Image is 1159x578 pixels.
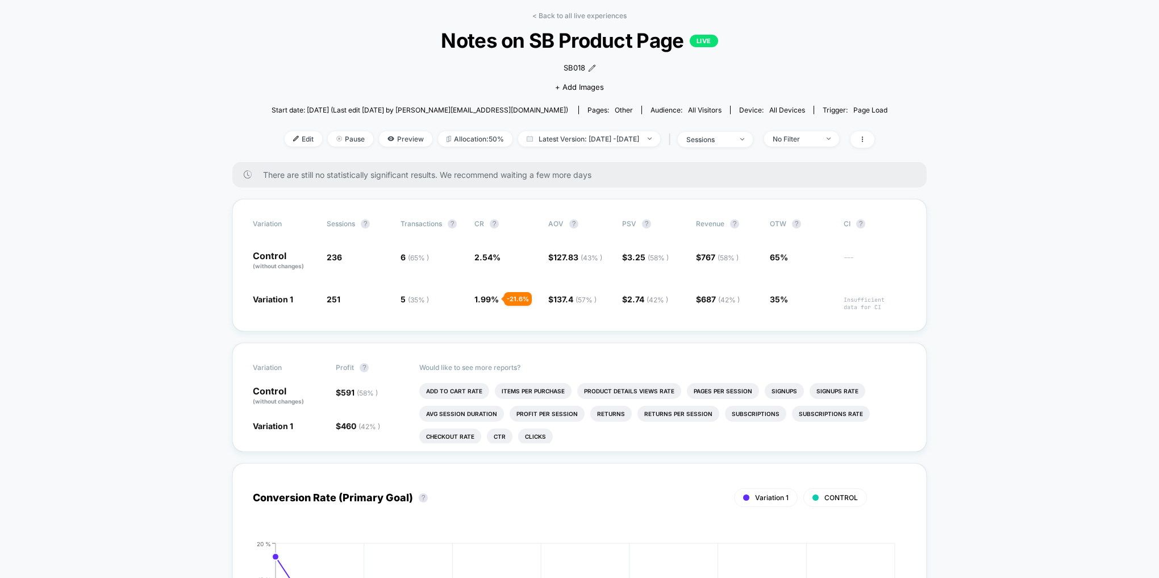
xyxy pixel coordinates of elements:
p: Control [253,251,315,271]
span: Edit [285,131,322,147]
span: 236 [327,252,342,262]
span: Latest Version: [DATE] - [DATE] [518,131,660,147]
span: 137.4 [553,294,597,304]
span: 2.54 % [474,252,501,262]
li: Signups [765,383,804,399]
span: PSV [622,219,636,228]
span: Start date: [DATE] (Last edit [DATE] by [PERSON_NAME][EMAIL_ADDRESS][DOMAIN_NAME]) [272,106,568,114]
span: Transactions [401,219,442,228]
span: 687 [701,294,740,304]
span: ( 58 % ) [648,253,669,262]
span: Device: [730,106,814,114]
span: OTW [770,219,832,228]
span: ( 58 % ) [357,389,378,397]
div: sessions [686,135,732,144]
img: end [336,136,342,142]
li: Returns Per Session [637,406,719,422]
span: 1.99 % [474,294,499,304]
span: (without changes) [253,398,304,405]
li: Add To Cart Rate [419,383,489,399]
span: Variation [253,219,315,228]
img: edit [293,136,299,142]
li: Subscriptions [725,406,786,422]
span: (without changes) [253,263,304,269]
span: 591 [341,388,378,397]
span: Variation 1 [755,493,789,502]
li: Profit Per Session [510,406,585,422]
li: Avg Session Duration [419,406,504,422]
img: end [740,138,744,140]
img: rebalance [447,136,451,142]
button: ? [792,219,801,228]
span: 251 [327,294,340,304]
span: There are still no statistically significant results. We recommend waiting a few more days [263,170,904,180]
span: other [615,106,633,114]
span: ( 65 % ) [408,253,429,262]
span: Variation 1 [253,294,293,304]
li: Items Per Purchase [495,383,572,399]
p: LIVE [690,35,718,47]
li: Ctr [487,429,512,444]
button: ? [360,363,369,372]
span: | [666,131,678,148]
span: $ [548,252,602,262]
span: 460 [341,421,380,431]
button: ? [448,219,457,228]
span: 6 [401,252,429,262]
span: Pause [328,131,373,147]
tspan: 20 % [257,540,271,547]
span: ( 42 % ) [358,422,380,431]
span: Revenue [696,219,724,228]
button: ? [569,219,578,228]
span: Allocation: 50% [438,131,512,147]
span: 2.74 [627,294,668,304]
span: $ [696,294,740,304]
div: Pages: [587,106,633,114]
span: + Add Images [555,82,604,92]
span: --- [844,254,906,271]
span: $ [548,294,597,304]
span: ( 43 % ) [581,253,602,262]
span: Variation 1 [253,421,293,431]
span: 65% [770,252,788,262]
img: calendar [527,136,533,142]
div: No Filter [773,135,818,143]
span: $ [696,252,739,262]
button: ? [419,493,428,502]
span: 127.83 [553,252,602,262]
span: all devices [769,106,805,114]
span: All Visitors [688,106,722,114]
button: ? [490,219,499,228]
img: end [827,138,831,140]
button: ? [730,219,739,228]
p: Would like to see more reports? [419,363,907,372]
img: end [648,138,652,140]
span: Sessions [327,219,355,228]
span: 5 [401,294,429,304]
li: Subscriptions Rate [792,406,870,422]
span: ( 42 % ) [718,296,740,304]
li: Clicks [518,429,553,444]
li: Checkout Rate [419,429,481,444]
span: AOV [548,219,564,228]
div: Trigger: [823,106,887,114]
span: ( 58 % ) [718,253,739,262]
span: SB018 [564,63,585,74]
span: $ [336,421,380,431]
span: Notes on SB Product Page [302,28,856,52]
span: Insufficient data for CI [844,296,906,311]
span: 767 [701,252,739,262]
span: $ [336,388,378,397]
li: Product Details Views Rate [577,383,681,399]
span: 35% [770,294,788,304]
span: ( 42 % ) [647,296,668,304]
span: Variation [253,363,315,372]
span: $ [622,294,668,304]
span: CI [844,219,906,228]
button: ? [361,219,370,228]
span: CR [474,219,484,228]
p: Control [253,386,324,406]
li: Returns [590,406,632,422]
li: Pages Per Session [687,383,759,399]
span: $ [622,252,669,262]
